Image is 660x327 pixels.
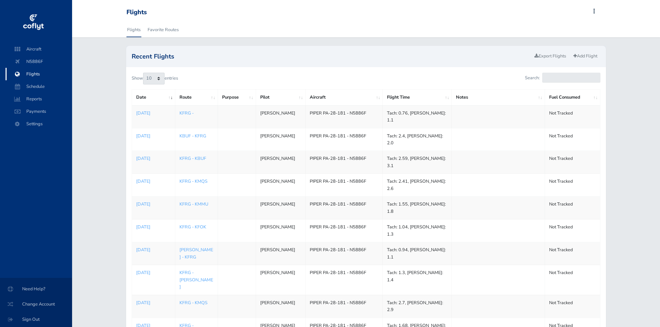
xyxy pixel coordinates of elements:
td: Tach: 0.76, [PERSON_NAME]: 1.1 [383,105,452,128]
a: Add Flight [570,51,600,61]
th: Flight Time: activate to sort column ascending [383,90,452,105]
td: [PERSON_NAME] [256,295,305,318]
td: Tach: 1.3, [PERSON_NAME]: 1.4 [383,265,452,295]
a: KFRG - KFOK [179,224,206,230]
div: Flights [126,9,147,16]
td: [PERSON_NAME] [256,174,305,197]
td: Tach: 2.59, [PERSON_NAME]: 3.1 [383,151,452,174]
a: [DATE] [136,299,171,306]
td: PIPER PA-28-181 - N5886F [306,219,383,242]
td: [PERSON_NAME] [256,219,305,242]
a: [DATE] [136,155,171,162]
th: Date: activate to sort column ascending [132,90,175,105]
td: PIPER PA-28-181 - N5886F [306,128,383,151]
a: [DATE] [136,224,171,230]
td: PIPER PA-28-181 - N5886F [306,242,383,265]
span: Reports [12,93,65,105]
td: Tach: 0.94, [PERSON_NAME]: 1.1 [383,242,452,265]
a: KBUF - KFRG [179,133,206,139]
input: Search: [542,73,600,83]
a: Export Flights [531,51,569,61]
a: [DATE] [136,201,171,208]
h2: Recent Flights [132,53,531,60]
span: Flights [12,68,65,80]
td: [PERSON_NAME] [256,197,305,219]
td: PIPER PA-28-181 - N5886F [306,151,383,174]
th: Route: activate to sort column ascending [175,90,218,105]
th: Fuel Consumed: activate to sort column ascending [545,90,600,105]
a: KFRG - KMMU [179,201,208,207]
td: [PERSON_NAME] [256,105,305,128]
td: Not Tracked [545,151,600,174]
a: [DATE] [136,133,171,139]
td: Not Tracked [545,174,600,197]
a: Flights [126,22,141,37]
td: Not Tracked [545,105,600,128]
td: Not Tracked [545,265,600,295]
td: Not Tracked [545,219,600,242]
a: [DATE] [136,269,171,276]
td: PIPER PA-28-181 - N5886F [306,174,383,197]
td: Tach: 2.7, [PERSON_NAME]: 2.9 [383,295,452,318]
select: Showentries [143,73,165,84]
th: Purpose: activate to sort column ascending [218,90,256,105]
th: Pilot: activate to sort column ascending [256,90,305,105]
span: Schedule [12,80,65,93]
td: Not Tracked [545,197,600,219]
td: PIPER PA-28-181 - N5886F [306,105,383,128]
span: Change Account [8,298,64,310]
td: Not Tracked [545,295,600,318]
td: [PERSON_NAME] [256,265,305,295]
span: Need Help? [8,283,64,295]
td: PIPER PA-28-181 - N5886F [306,265,383,295]
label: Show entries [132,73,178,84]
td: Tach: 1.55, [PERSON_NAME]: 1.8 [383,197,452,219]
a: KFRG - [179,110,194,116]
td: Tach: 2.41, [PERSON_NAME]: 2.6 [383,174,452,197]
a: [DATE] [136,178,171,185]
span: N5886F [12,55,65,68]
a: KFRG - KMQS [179,178,208,184]
td: [PERSON_NAME] [256,242,305,265]
a: [PERSON_NAME] - KFRG [179,247,213,260]
td: [PERSON_NAME] [256,151,305,174]
span: Settings [12,118,65,130]
span: Payments [12,105,65,118]
a: KFRG - KMQS [179,300,208,306]
td: [PERSON_NAME] [256,128,305,151]
img: coflyt logo [22,12,45,33]
td: Not Tracked [545,128,600,151]
td: Tach: 2.4, [PERSON_NAME]: 2.0 [383,128,452,151]
a: Favorite Routes [147,22,179,37]
th: Aircraft: activate to sort column ascending [306,90,383,105]
span: Sign Out [8,313,64,326]
a: KFRG - KBUF [179,155,206,162]
th: Notes: activate to sort column ascending [452,90,545,105]
label: Search: [525,73,600,83]
td: PIPER PA-28-181 - N5886F [306,295,383,318]
span: Aircraft [12,43,65,55]
td: PIPER PA-28-181 - N5886F [306,197,383,219]
td: Tach: 1.04, [PERSON_NAME]: 1.3 [383,219,452,242]
a: KFRG - [PERSON_NAME] [179,270,213,290]
a: [DATE] [136,110,171,117]
td: Not Tracked [545,242,600,265]
a: [DATE] [136,246,171,253]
